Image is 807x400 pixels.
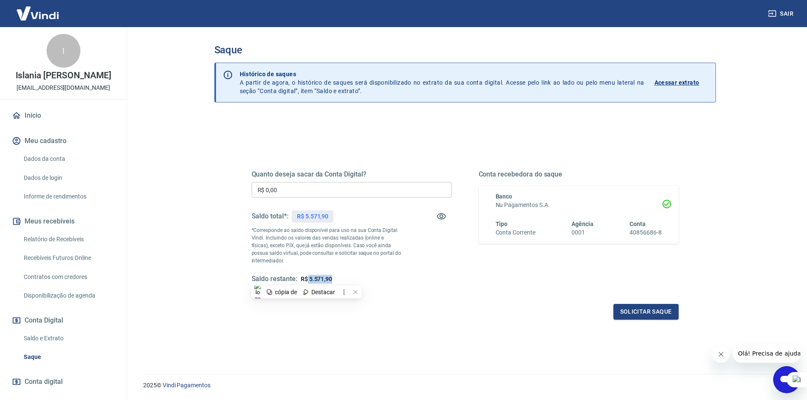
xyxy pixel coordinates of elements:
p: *Corresponde ao saldo disponível para uso na sua Conta Digital Vindi. Incluindo os valores das ve... [252,226,402,265]
a: Vindi Pagamentos [163,382,211,389]
a: Recebíveis Futuros Online [20,249,116,267]
img: Vindi [10,0,65,26]
button: Conta Digital [10,311,116,330]
p: Islania [PERSON_NAME] [16,71,111,80]
a: Conta digital [10,372,116,391]
span: Conta digital [25,376,63,388]
button: Solicitar saque [613,304,679,320]
h3: Saque [214,44,716,56]
a: Dados de login [20,169,116,187]
div: I [47,34,80,68]
button: Sair [766,6,797,22]
button: Meu cadastro [10,132,116,150]
iframe: Fechar mensagem [713,346,729,363]
span: R$ 5.571,90 [301,276,332,282]
p: 2025 © [143,381,787,390]
a: Dados da conta [20,150,116,168]
h6: 0001 [571,228,593,237]
p: Histórico de saques [240,70,644,78]
h6: Conta Corrente [496,228,535,237]
a: Acessar extrato [654,70,709,95]
iframe: Botão para abrir a janela de mensagens [773,366,800,393]
a: Início [10,106,116,125]
span: Agência [571,221,593,227]
a: Saque [20,348,116,366]
button: Meus recebíveis [10,212,116,231]
a: Contratos com credores [20,268,116,286]
a: Informe de rendimentos [20,188,116,205]
a: Disponibilização de agenda [20,287,116,304]
span: Tipo [496,221,508,227]
span: Banco [496,193,513,200]
p: A partir de agora, o histórico de saques será disponibilizado no extrato da sua conta digital. Ac... [240,70,644,95]
h5: Saldo restante: [252,275,297,284]
h5: Saldo total*: [252,212,288,221]
p: [EMAIL_ADDRESS][DOMAIN_NAME] [17,83,110,92]
p: R$ 5.571,90 [297,212,328,221]
a: Relatório de Recebíveis [20,231,116,248]
h6: Nu Pagamentos S.A. [496,201,662,210]
a: Saldo e Extrato [20,330,116,347]
iframe: Mensagem da empresa [733,344,800,363]
span: Conta [630,221,646,227]
h5: Conta recebedora do saque [479,170,679,179]
p: Acessar extrato [654,78,699,87]
h6: 40856686-8 [630,228,662,237]
span: Olá! Precisa de ajuda? [5,6,71,13]
h5: Quanto deseja sacar da Conta Digital? [252,170,452,179]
